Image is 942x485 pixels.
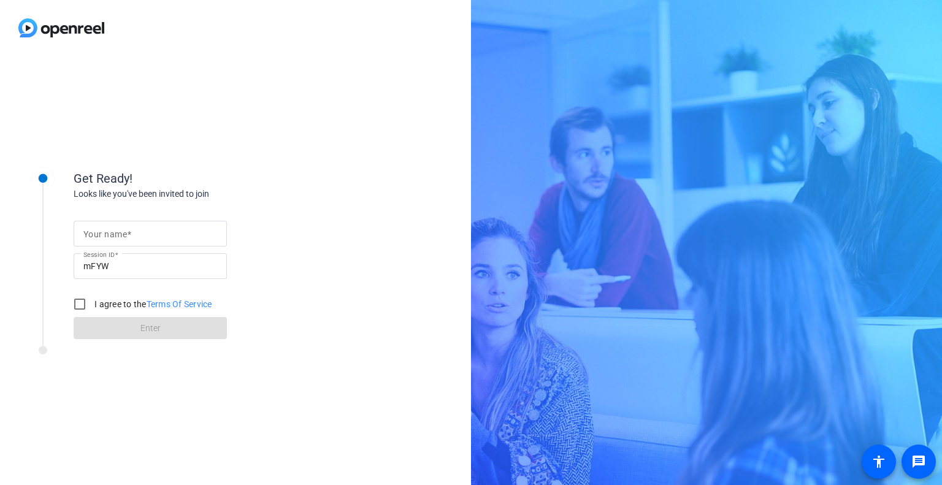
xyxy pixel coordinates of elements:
mat-icon: accessibility [871,454,886,469]
label: I agree to the [92,298,212,310]
mat-label: Session ID [83,251,115,258]
div: Get Ready! [74,169,319,188]
div: Looks like you've been invited to join [74,188,319,200]
a: Terms Of Service [147,299,212,309]
mat-label: Your name [83,229,127,239]
mat-icon: message [911,454,926,469]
